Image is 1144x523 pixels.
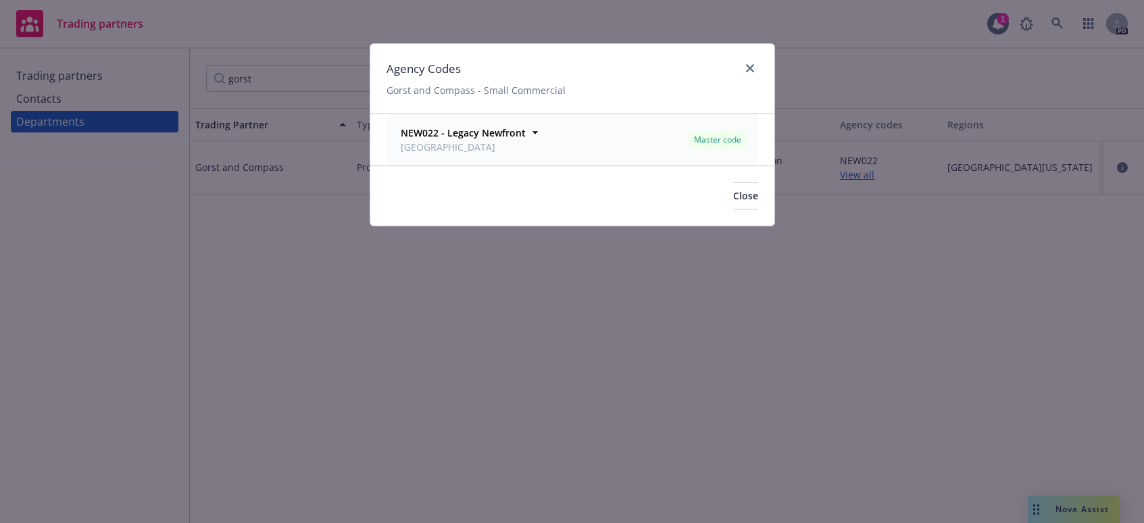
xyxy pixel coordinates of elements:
[387,83,566,97] span: Gorst and Compass - Small Commercial
[742,60,758,76] a: close
[401,140,526,154] span: [GEOGRAPHIC_DATA]
[694,134,741,146] span: Master code
[401,126,526,139] strong: NEW022 - Legacy Newfront
[387,60,566,78] h1: Agency Codes
[733,182,758,209] button: Close
[733,189,758,202] span: Close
